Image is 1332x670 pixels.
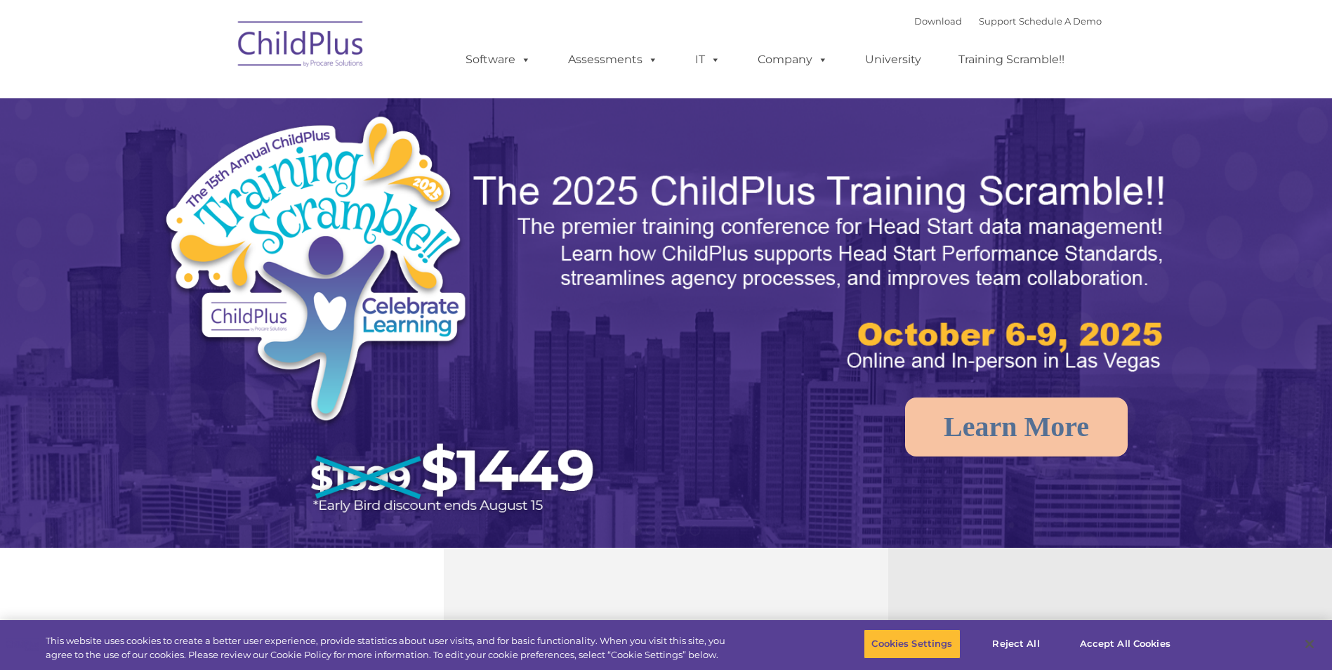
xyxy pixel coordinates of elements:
a: Assessments [554,46,672,74]
a: Support [979,15,1016,27]
span: Phone number [195,150,255,161]
a: Software [451,46,545,74]
a: Schedule A Demo [1019,15,1102,27]
button: Cookies Settings [864,629,960,659]
a: Learn More [905,398,1128,456]
a: Download [914,15,962,27]
span: Last name [195,93,238,103]
button: Reject All [972,629,1060,659]
a: Training Scramble!! [944,46,1079,74]
button: Close [1294,629,1325,659]
a: Company [744,46,842,74]
a: University [851,46,935,74]
img: ChildPlus by Procare Solutions [231,11,371,81]
div: This website uses cookies to create a better user experience, provide statistics about user visit... [46,634,732,662]
font: | [914,15,1102,27]
button: Accept All Cookies [1072,629,1178,659]
a: IT [681,46,734,74]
